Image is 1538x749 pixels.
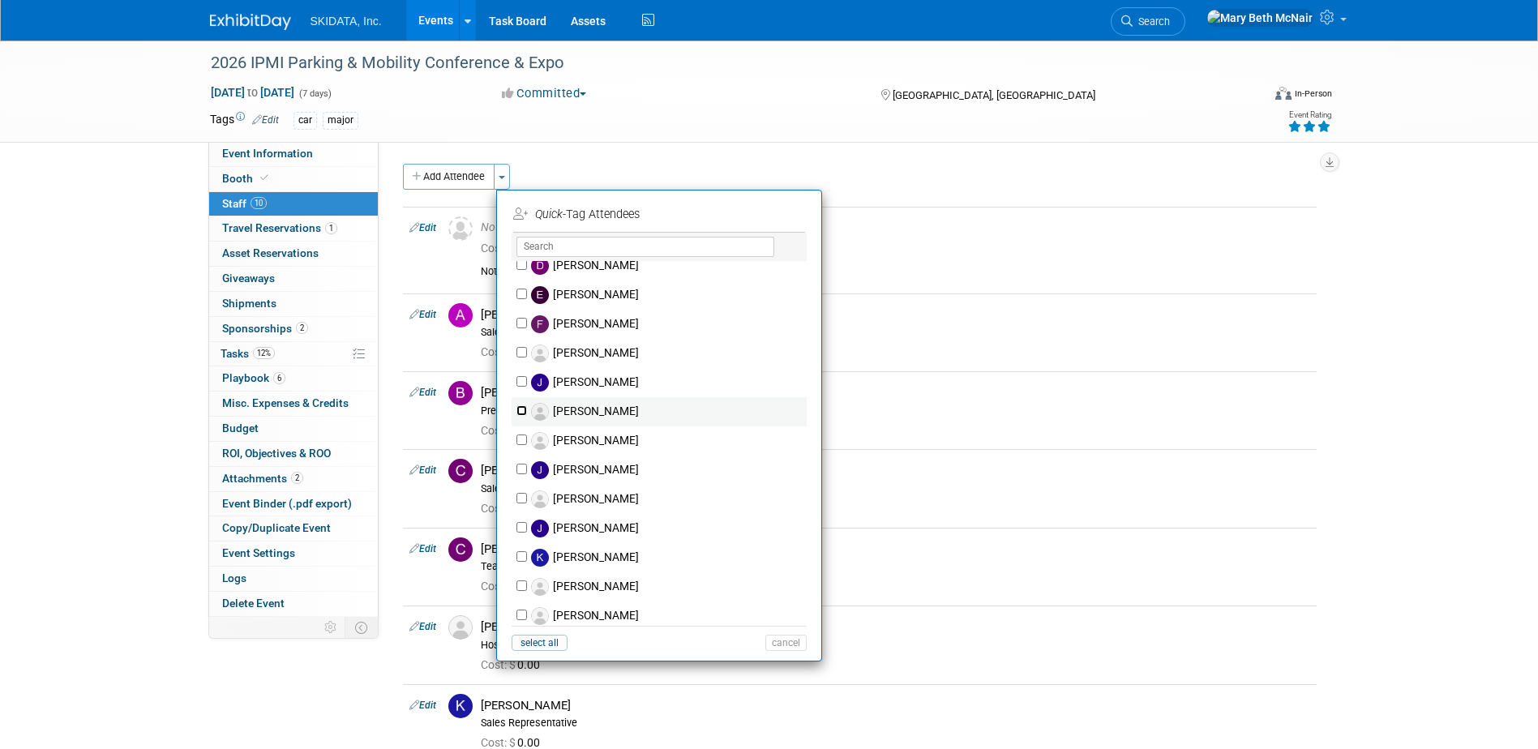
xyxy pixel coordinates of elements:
button: Committed [496,85,593,102]
div: [PERSON_NAME] [481,463,1310,478]
div: car [293,112,317,129]
span: ROI, Objectives & ROO [222,447,331,460]
div: Sales Representative [481,717,1310,730]
img: F.jpg [531,315,549,333]
span: Cost: $ [481,736,517,749]
div: [PERSON_NAME] [481,698,1310,713]
span: Sponsorships [222,322,308,335]
a: Search [1111,7,1185,36]
span: Playbook [222,371,285,384]
img: B.jpg [448,381,473,405]
input: Search [516,237,774,257]
span: Copy/Duplicate Event [222,521,331,534]
span: 2 [296,322,308,334]
a: Copy/Duplicate Event [209,516,378,541]
span: 6 [273,372,285,384]
span: [GEOGRAPHIC_DATA], [GEOGRAPHIC_DATA] [893,89,1095,101]
a: Edit [252,114,279,126]
a: Attachments2 [209,467,378,491]
a: Playbook6 [209,366,378,391]
span: 0.00 [481,345,546,358]
label: [PERSON_NAME] [527,280,812,310]
label: [PERSON_NAME] [527,339,812,368]
td: -Tag Attendees [513,202,802,228]
img: E.jpg [531,286,549,304]
span: Event Settings [222,546,295,559]
img: C.jpg [448,537,473,562]
a: Giveaways [209,267,378,291]
div: Sales Representative [481,482,1310,495]
div: Host [481,639,1310,652]
span: Delete Event [222,597,285,610]
img: Associate-Profile-5.png [531,490,549,508]
i: Booth reservation complete [260,173,268,182]
label: [PERSON_NAME] [527,251,812,280]
span: Budget [222,422,259,434]
img: Associate-Profile-5.png [531,345,549,362]
a: Edit [409,464,436,476]
button: cancel [765,635,807,651]
a: Event Information [209,142,378,166]
span: to [245,86,260,99]
a: Sponsorships2 [209,317,378,341]
span: 1 [325,222,337,234]
span: Cost: $ [481,580,517,593]
a: Tasks12% [209,342,378,366]
span: Asset Reservations [222,246,319,259]
span: Attachments [222,472,303,485]
span: 0.00 [481,658,546,671]
img: Associate-Profile-5.png [448,615,473,640]
td: Tags [210,111,279,130]
span: 10 [251,197,267,209]
span: Event Binder (.pdf export) [222,497,352,510]
img: ExhibitDay [210,14,291,30]
span: Cost: $ [481,502,517,515]
a: ROI, Objectives & ROO [209,442,378,466]
a: Event Settings [209,541,378,566]
a: Shipments [209,292,378,316]
label: [PERSON_NAME] [527,514,812,543]
a: Edit [409,387,436,398]
span: Shipments [222,297,276,310]
span: Event Information [222,147,313,160]
div: [PERSON_NAME] [481,541,1310,557]
label: [PERSON_NAME] [527,485,812,514]
span: Booth [222,172,272,185]
img: A.jpg [448,303,473,327]
a: Misc. Expenses & Credits [209,392,378,416]
a: Booth [209,167,378,191]
label: [PERSON_NAME] [527,397,812,426]
img: Associate-Profile-5.png [531,578,549,596]
span: Misc. Expenses & Credits [222,396,349,409]
span: Search [1133,15,1170,28]
span: Giveaways [222,272,275,285]
a: Budget [209,417,378,441]
span: 2 [291,472,303,484]
a: Travel Reservations1 [209,216,378,241]
a: Edit [409,621,436,632]
img: Associate-Profile-5.png [531,607,549,625]
img: D.jpg [531,257,549,275]
div: major [323,112,358,129]
span: Tasks [221,347,275,360]
span: Cost: $ [481,658,517,671]
span: Cost: $ [481,242,517,255]
img: C.jpg [448,459,473,483]
img: K.jpg [448,694,473,718]
span: (7 days) [298,88,332,99]
div: Sales Representative [481,326,1310,339]
img: K.jpg [531,549,549,567]
a: Edit [409,700,436,711]
img: Mary Beth McNair [1206,9,1313,27]
button: select all [512,635,568,651]
img: Format-Inperson.png [1275,87,1292,100]
label: [PERSON_NAME] [527,310,812,339]
span: Cost: $ [481,345,517,358]
a: Event Binder (.pdf export) [209,492,378,516]
span: 0.00 [481,424,546,437]
span: [DATE] [DATE] [210,85,295,100]
a: Staff10 [209,192,378,216]
div: Event Format [1166,84,1333,109]
div: [PERSON_NAME] [481,307,1310,323]
td: Personalize Event Tab Strip [317,617,345,638]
